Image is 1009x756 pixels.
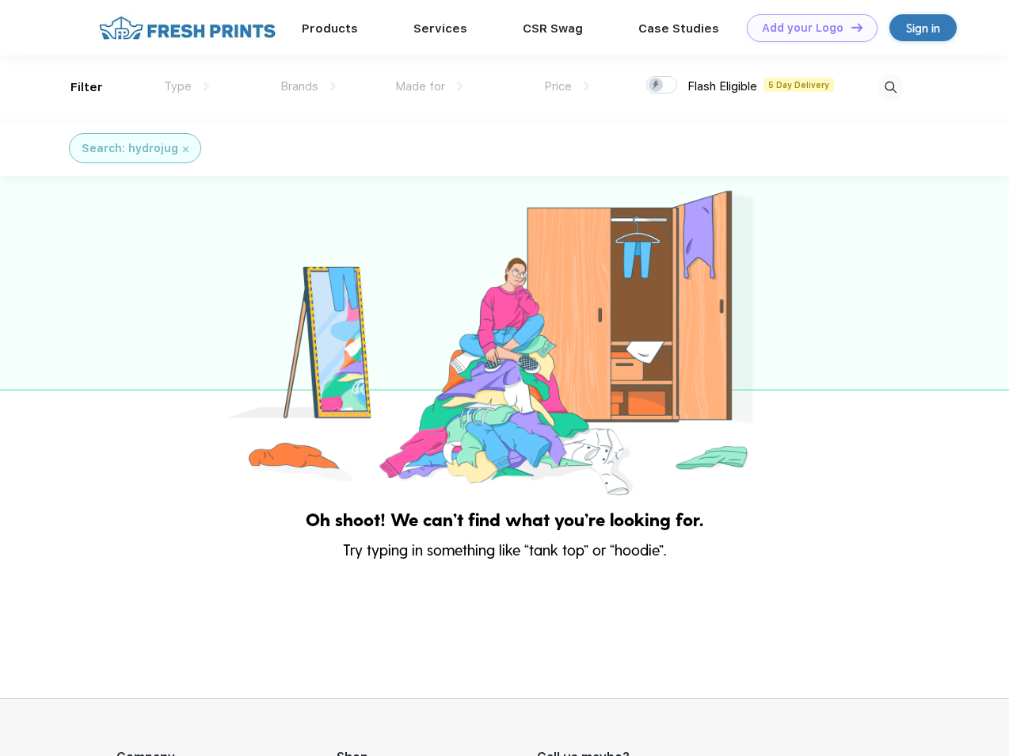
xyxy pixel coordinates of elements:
[395,79,445,94] span: Made for
[82,140,178,157] div: Search: hydrojug
[280,79,318,94] span: Brands
[584,82,589,91] img: dropdown.png
[94,14,280,42] img: fo%20logo%202.webp
[302,21,358,36] a: Products
[889,14,957,41] a: Sign in
[164,79,192,94] span: Type
[70,78,103,97] div: Filter
[457,82,463,91] img: dropdown.png
[851,23,862,32] img: DT
[204,82,209,91] img: dropdown.png
[906,19,940,37] div: Sign in
[544,79,572,94] span: Price
[763,78,834,92] span: 5 Day Delivery
[330,82,336,91] img: dropdown.png
[687,79,757,94] span: Flash Eligible
[762,21,843,35] div: Add your Logo
[878,74,904,101] img: desktop_search.svg
[183,147,188,152] img: filter_cancel.svg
